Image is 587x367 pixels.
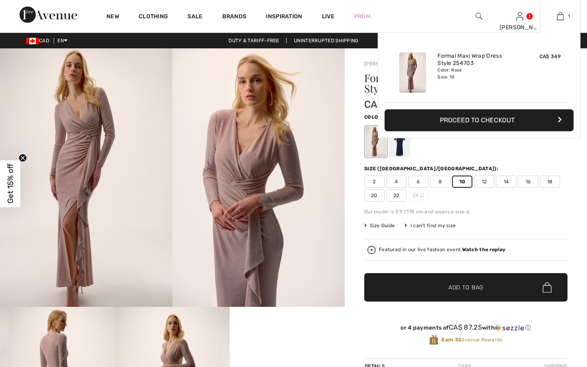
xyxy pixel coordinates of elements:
span: Add to Bag [448,283,483,292]
span: CA$ 349 [364,99,404,110]
div: Color: Rose Size: 10 [437,67,517,80]
img: search the website [476,11,483,21]
span: 16 [518,176,538,188]
img: Canadian Dollar [26,38,39,44]
a: Prom [354,12,370,21]
div: I can't find my size [404,222,456,229]
img: Bag.svg [543,282,552,293]
span: Avenue Rewards [441,336,502,343]
a: 1 [540,11,580,21]
div: [PERSON_NAME] [500,23,539,32]
button: Add to Bag [364,273,567,302]
img: Formal Maxi Wrap Dress Style 254703. 2 [172,48,345,307]
a: Formal Maxi Wrap Dress Style 254703 [437,52,517,67]
span: 1 [568,13,570,20]
button: Close teaser [19,154,27,162]
a: [PERSON_NAME] [364,61,405,67]
img: 1ère Avenue [20,7,77,23]
img: Watch the replay [367,246,376,254]
span: 2 [364,176,385,188]
img: Sezzle [495,324,524,332]
div: Our model is 5'9"/175 cm and wears a size 6. [364,208,567,215]
span: 18 [540,176,560,188]
div: Size ([GEOGRAPHIC_DATA]/[GEOGRAPHIC_DATA]): [364,165,500,172]
a: New [107,13,119,22]
div: Featured in our live fashion event. [379,247,505,252]
img: Formal Maxi Wrap Dress Style 254703 [399,52,426,93]
span: Size Guide [364,222,395,229]
a: Sign In [516,12,523,20]
span: 10 [452,176,472,188]
span: Help [19,6,35,13]
img: My Bag [557,11,564,21]
span: Inspiration [266,13,302,22]
button: Proceed to Checkout [385,109,574,131]
span: CA$ 349 [539,54,561,59]
img: ring-m.svg [420,193,424,198]
span: 20 [364,189,385,202]
a: Clothing [139,13,168,22]
span: 6 [408,176,428,188]
div: or 4 payments ofCA$ 87.25withSezzle Click to learn more about Sezzle [364,324,567,334]
div: Rose [365,126,387,157]
div: or 4 payments of with [364,324,567,332]
img: My Info [516,11,523,21]
span: CA$ 87.25 [449,323,482,331]
a: Brands [222,13,247,22]
span: 14 [496,176,516,188]
span: Color: [364,114,383,120]
span: 4 [386,176,407,188]
span: EN [57,38,67,43]
strong: Watch the replay [462,247,506,252]
span: CAD [26,38,52,43]
span: Get 15% off [6,164,15,204]
a: Live [322,12,335,21]
span: 22 [386,189,407,202]
span: 12 [474,176,494,188]
a: Sale [187,13,202,22]
img: Avenue Rewards [429,334,438,345]
span: 24 [408,189,428,202]
h1: Formal Maxi Wrap Dress Style 254703 [364,73,534,94]
video: Your browser does not support the video tag. [230,307,345,364]
span: 8 [430,176,450,188]
strong: Earn 35 [441,337,461,343]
